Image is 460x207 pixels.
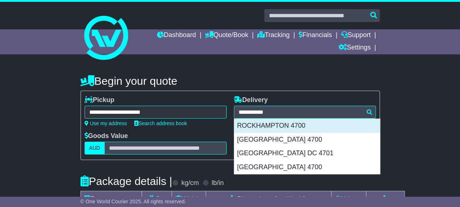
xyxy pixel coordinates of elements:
a: Use my address [85,120,127,126]
a: Tracking [257,29,289,42]
label: Pickup [85,96,115,104]
span: © One World Courier 2025. All rights reserved. [81,199,186,204]
label: lb/in [212,179,224,187]
a: Search address book [134,120,187,126]
div: ROCKHAMPTON 4700 [234,119,380,133]
a: Settings [339,42,371,54]
h4: Package details | [81,175,172,187]
a: Support [341,29,371,42]
a: Dashboard [157,29,196,42]
a: Quote/Book [205,29,248,42]
label: AUD [85,142,105,155]
label: kg/cm [181,179,199,187]
label: Goods Value [85,132,128,140]
a: Financials [299,29,332,42]
h4: Begin your quote [81,75,380,87]
div: [GEOGRAPHIC_DATA] 4700 [234,133,380,147]
div: [GEOGRAPHIC_DATA] DC 4701 [234,146,380,160]
div: [GEOGRAPHIC_DATA] 4700 [234,160,380,174]
label: Delivery [234,96,268,104]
